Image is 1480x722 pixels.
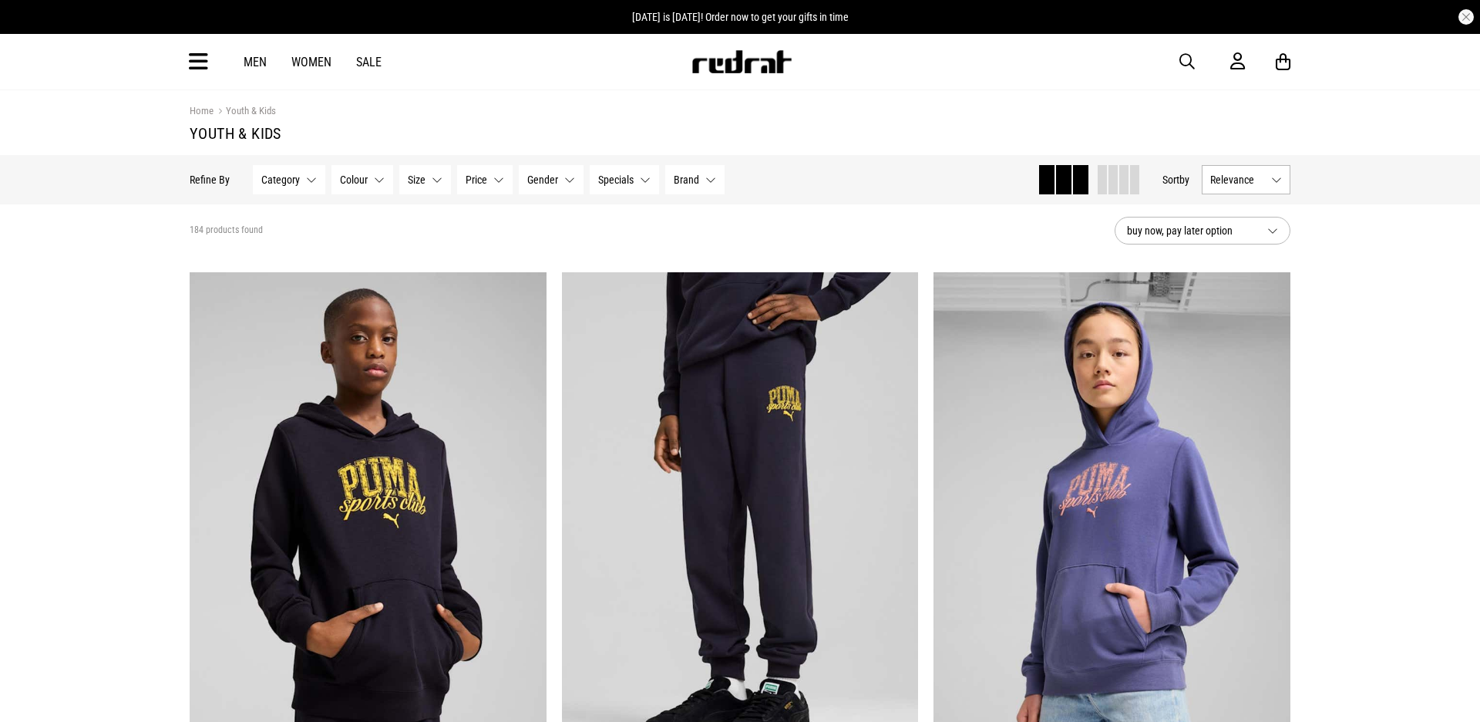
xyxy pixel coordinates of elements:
[691,50,792,73] img: Redrat logo
[399,165,451,194] button: Size
[244,55,267,69] a: Men
[253,165,325,194] button: Category
[356,55,382,69] a: Sale
[674,174,699,186] span: Brand
[291,55,331,69] a: Women
[1210,174,1265,186] span: Relevance
[590,165,659,194] button: Specials
[261,174,300,186] span: Category
[408,174,425,186] span: Size
[457,165,513,194] button: Price
[190,124,1290,143] h1: Youth & Kids
[519,165,584,194] button: Gender
[340,174,368,186] span: Colour
[331,165,393,194] button: Colour
[665,165,725,194] button: Brand
[1162,170,1189,189] button: Sortby
[527,174,558,186] span: Gender
[1115,217,1290,245] button: buy now, pay later option
[466,174,487,186] span: Price
[190,105,214,116] a: Home
[632,11,849,23] span: [DATE] is [DATE]! Order now to get your gifts in time
[190,174,230,186] p: Refine By
[598,174,634,186] span: Specials
[1127,221,1255,240] span: buy now, pay later option
[1179,174,1189,186] span: by
[214,105,276,120] a: Youth & Kids
[190,224,263,237] span: 184 products found
[1202,165,1290,194] button: Relevance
